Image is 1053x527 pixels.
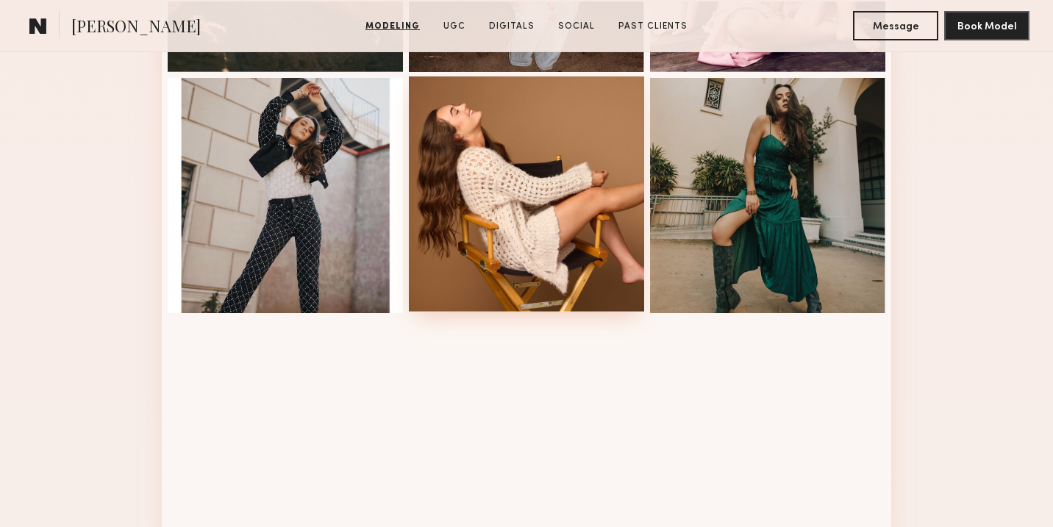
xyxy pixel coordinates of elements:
[552,20,601,33] a: Social
[853,11,938,40] button: Message
[483,20,540,33] a: Digitals
[360,20,426,33] a: Modeling
[944,19,1029,32] a: Book Model
[438,20,471,33] a: UGC
[71,15,201,40] span: [PERSON_NAME]
[613,20,693,33] a: Past Clients
[944,11,1029,40] button: Book Model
